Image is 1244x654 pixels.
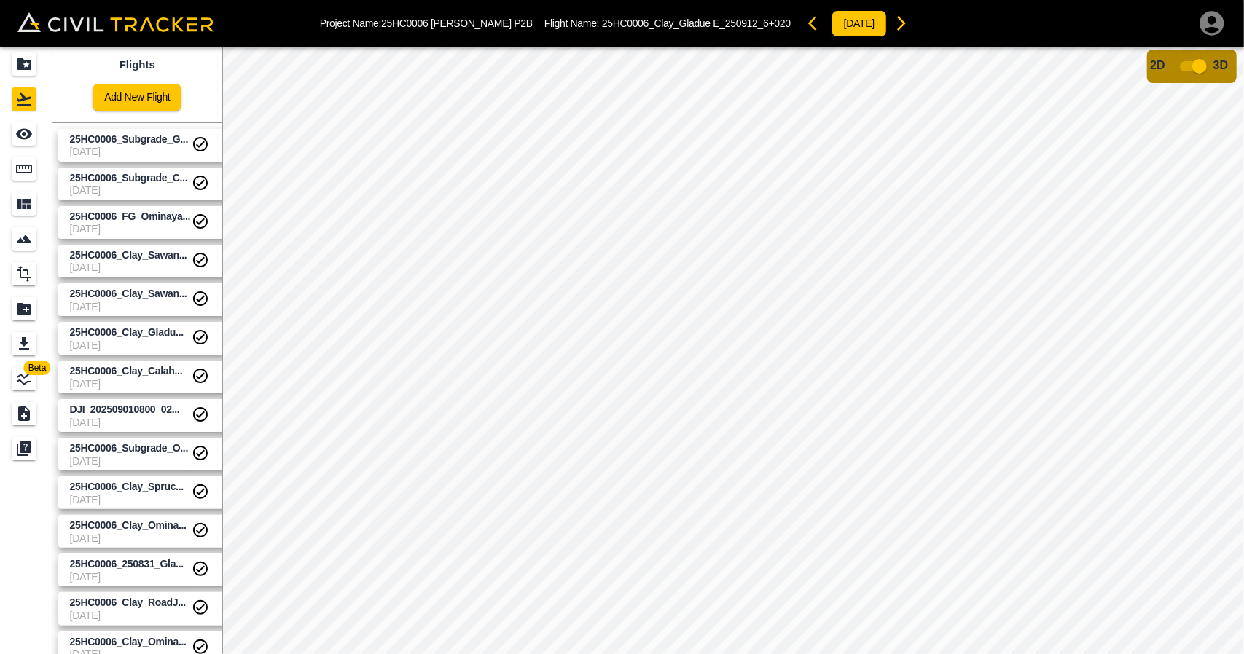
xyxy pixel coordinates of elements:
[832,10,887,37] button: [DATE]
[1150,59,1165,71] span: 2D
[602,17,791,29] span: 25HC0006_Clay_Gladue E_250912_6+020
[1213,59,1228,71] span: 3D
[320,17,533,29] p: Project Name: 25HC0006 [PERSON_NAME] P2B
[17,12,214,33] img: Civil Tracker
[544,17,791,29] p: Flight Name:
